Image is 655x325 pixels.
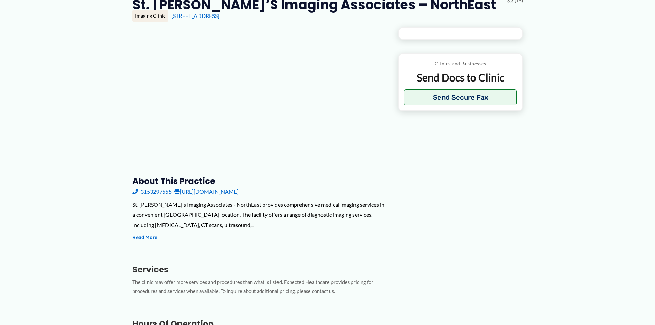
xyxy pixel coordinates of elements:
[132,199,387,230] div: St. [PERSON_NAME]'s Imaging Associates - NorthEast provides comprehensive medical imaging service...
[132,176,387,186] h3: About this practice
[132,264,387,275] h3: Services
[132,234,157,242] button: Read More
[404,89,517,105] button: Send Secure Fax
[132,278,387,296] p: The clinic may offer more services and procedures than what is listed. Expected Healthcare provid...
[404,71,517,84] p: Send Docs to Clinic
[132,186,172,197] a: 3153297555
[171,12,219,19] a: [STREET_ADDRESS]
[404,59,517,68] p: Clinics and Businesses
[132,10,168,22] div: Imaging Clinic
[174,186,239,197] a: [URL][DOMAIN_NAME]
